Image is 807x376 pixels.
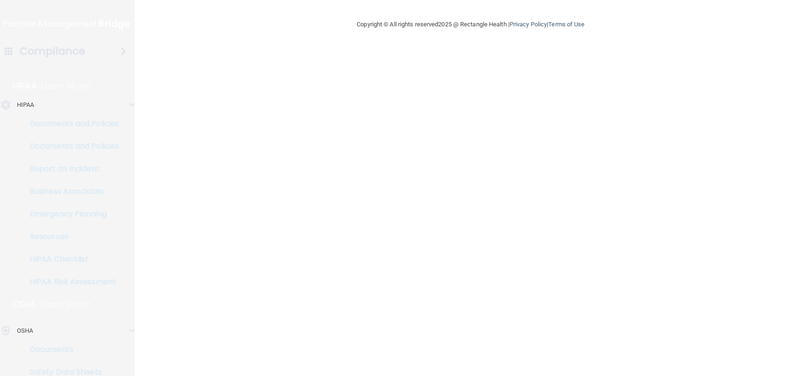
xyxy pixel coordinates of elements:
[6,142,135,151] p: Documents and Policies
[13,299,36,310] p: OSHA
[6,187,135,196] p: Business Associates
[17,99,34,111] p: HIPAA
[41,80,91,92] p: Learn More!
[299,9,642,40] div: Copyright © All rights reserved 2025 @ Rectangle Health | |
[6,255,135,264] p: HIPAA Checklist
[3,15,131,33] img: PMB logo
[6,119,135,128] p: Documents and Policies
[17,325,33,336] p: OSHA
[41,299,91,310] p: Learn More!
[13,80,37,92] p: HIPAA
[6,277,135,287] p: HIPAA Risk Assessment
[6,209,135,219] p: Emergency Planning
[548,21,584,28] a: Terms of Use
[20,45,85,58] h4: Compliance
[6,345,135,354] p: Documents
[510,21,547,28] a: Privacy Policy
[6,164,135,174] p: Report an Incident
[6,232,135,241] p: Resources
